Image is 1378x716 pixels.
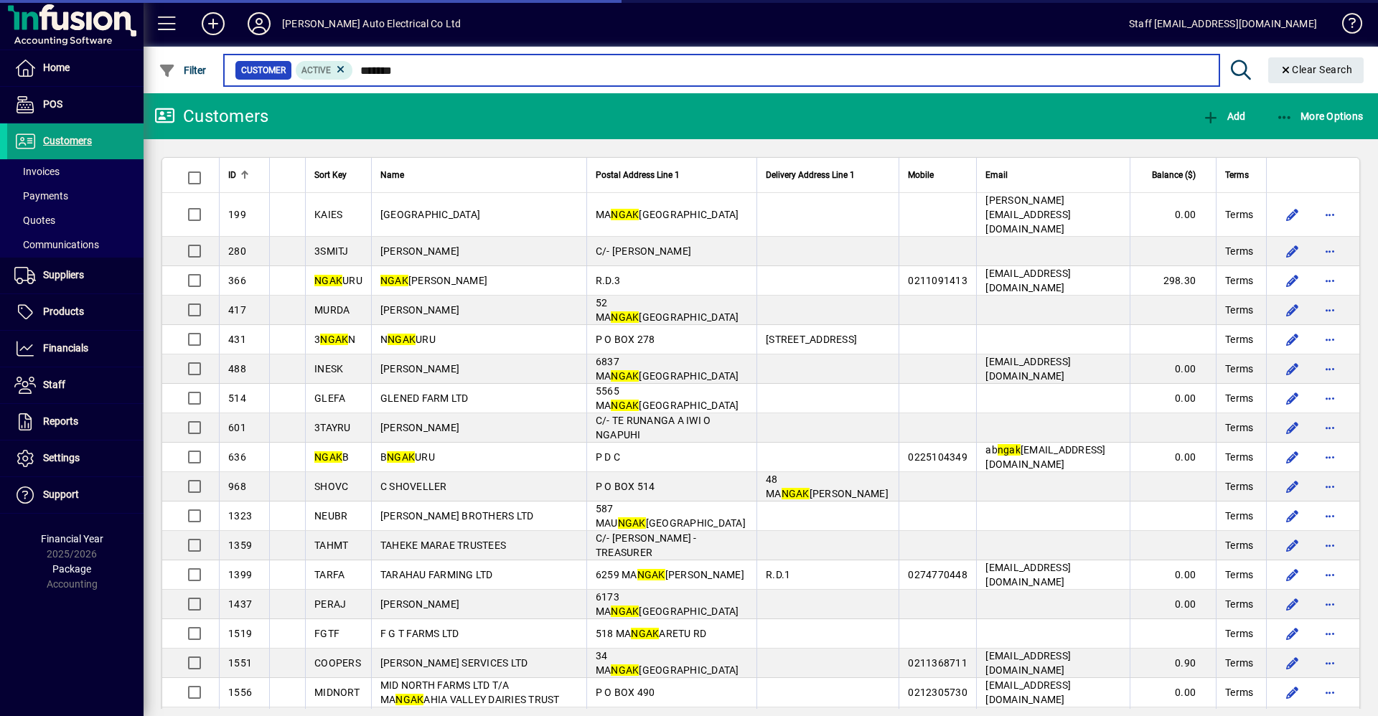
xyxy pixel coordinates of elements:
span: 1323 [228,510,252,522]
span: B [314,451,349,463]
span: 636 [228,451,246,463]
span: Financial Year [41,533,103,545]
span: FGTF [314,628,339,639]
span: 280 [228,245,246,257]
span: TARFA [314,569,344,580]
span: GLENED FARM LTD [380,392,469,404]
a: Financials [7,331,144,367]
button: More Options [1272,103,1367,129]
span: 6837 MA [GEOGRAPHIC_DATA] [596,356,739,382]
span: Terms [1225,244,1253,258]
button: Edit [1281,298,1304,321]
button: More options [1318,240,1341,263]
span: P O BOX 278 [596,334,655,345]
span: Terms [1225,273,1253,288]
span: Active [301,65,331,75]
span: Quotes [14,215,55,226]
a: Communications [7,232,144,257]
span: NEUBR [314,510,347,522]
span: 587 MAU [GEOGRAPHIC_DATA] [596,503,746,529]
span: [PERSON_NAME] [380,422,459,433]
span: 52 MA [GEOGRAPHIC_DATA] [596,297,739,323]
td: 0.00 [1130,354,1216,384]
span: 518 MA ARETU RD [596,628,707,639]
span: [STREET_ADDRESS] [766,334,857,345]
span: R.D.1 [766,569,790,580]
span: C/- [PERSON_NAME] [596,245,691,257]
span: Financials [43,342,88,354]
span: Terms [1225,509,1253,523]
em: NGAK [314,275,342,286]
a: Staff [7,367,144,403]
button: Edit [1281,622,1304,645]
span: P O BOX 490 [596,687,655,698]
a: Quotes [7,208,144,232]
span: Package [52,563,91,575]
span: Terms [1225,567,1253,582]
em: NGAK [320,334,348,345]
button: More options [1318,475,1341,498]
span: C SHOVELLER [380,481,447,492]
a: Invoices [7,159,144,184]
a: Settings [7,441,144,476]
button: Clear [1268,57,1364,83]
button: Edit [1281,203,1304,226]
span: 417 [228,304,246,316]
em: NGAK [618,517,646,529]
button: Edit [1281,416,1304,439]
td: 0.00 [1130,384,1216,413]
span: 488 [228,363,246,375]
span: 3 N [314,334,356,345]
span: MA [GEOGRAPHIC_DATA] [596,209,739,220]
span: 48 MA [PERSON_NAME] [766,474,889,499]
span: [EMAIL_ADDRESS][DOMAIN_NAME] [985,679,1071,705]
button: More options [1318,681,1341,704]
span: Name [380,167,404,183]
em: ngak [998,444,1021,456]
span: Staff [43,379,65,390]
div: Customers [154,105,268,128]
em: NGAK [380,275,408,286]
button: More options [1318,563,1341,586]
span: MIDNORT [314,687,360,698]
span: 0225104349 [908,451,967,463]
td: 0.00 [1130,193,1216,237]
span: 199 [228,209,246,220]
em: NGAK [611,400,639,411]
td: 0.00 [1130,678,1216,707]
div: Mobile [908,167,967,183]
span: [PERSON_NAME] [380,275,487,286]
button: Profile [236,11,282,37]
span: Terms [1225,656,1253,670]
span: F G T FARMS LTD [380,628,459,639]
span: 968 [228,481,246,492]
span: Sort Key [314,167,347,183]
button: Edit [1281,504,1304,527]
a: POS [7,87,144,123]
span: 0211368711 [908,657,967,669]
div: Name [380,167,578,183]
span: 1437 [228,598,252,610]
div: Balance ($) [1139,167,1209,183]
em: NGAK [387,451,415,463]
span: GLEFA [314,392,345,404]
span: C/- TE RUNANGA A IWI O NGAPUHI [596,415,711,441]
em: NGAK [388,334,416,345]
span: [EMAIL_ADDRESS][DOMAIN_NAME] [985,356,1071,382]
em: NGAK [611,606,639,617]
button: More options [1318,622,1341,645]
a: Products [7,294,144,330]
span: Terms [1225,391,1253,405]
a: Knowledge Base [1331,3,1360,50]
em: NGAK [782,488,810,499]
button: More options [1318,651,1341,674]
button: Edit [1281,328,1304,351]
span: P O BOX 514 [596,481,655,492]
a: Home [7,50,144,86]
span: Terms [1225,362,1253,376]
span: Terms [1225,538,1253,552]
span: Products [43,306,84,317]
span: Payments [14,190,68,202]
span: 1359 [228,540,252,551]
span: P D C [596,451,620,463]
